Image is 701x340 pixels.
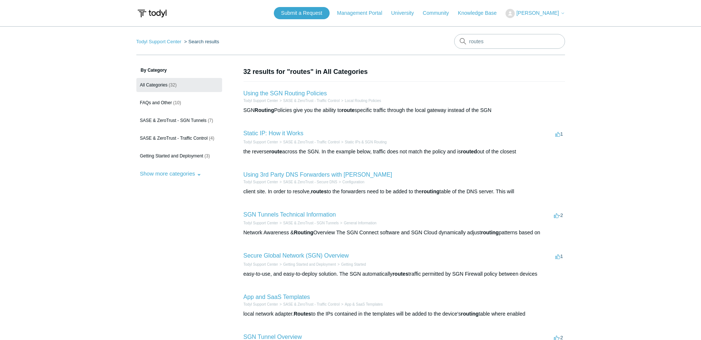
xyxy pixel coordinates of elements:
[244,140,278,144] a: Todyl Support Center
[136,39,181,44] a: Todyl Support Center
[278,139,340,145] li: SASE & ZeroTrust - Traffic Control
[506,9,565,18] button: [PERSON_NAME]
[294,229,313,235] em: Routing
[140,82,168,88] span: All Categories
[274,7,330,19] a: Submit a Request
[136,78,222,92] a: All Categories (32)
[209,136,214,141] span: (4)
[340,98,381,103] li: Local Routing Policies
[342,107,355,113] em: route
[337,179,364,185] li: Configuration
[136,7,168,20] img: Todyl Support Center Help Center home page
[278,220,338,226] li: SASE & ZeroTrust - SGN Tunnels
[422,188,439,194] em: routing
[337,9,389,17] a: Management Portal
[345,99,381,103] a: Local Routing Policies
[208,118,213,123] span: (7)
[173,100,181,105] span: (10)
[283,140,340,144] a: SASE & ZeroTrust - Traffic Control
[339,220,377,226] li: General Information
[345,140,387,144] a: Static IPs & SGN Routing
[169,82,177,88] span: (32)
[244,188,565,195] div: client site. In order to resolve, to the forwarders need to be added to the table of the DNS serv...
[244,106,565,114] div: SGN Policies give you the ability to specific traffic through the local gateway instead of the SGN
[244,139,278,145] li: Todyl Support Center
[136,149,222,163] a: Getting Started and Deployment (3)
[555,254,563,259] span: 1
[244,334,302,340] a: SGN Tunnel Overview
[269,149,282,154] em: route
[283,302,340,306] a: SASE & ZeroTrust - Traffic Control
[311,188,327,194] em: routes
[344,221,376,225] a: General Information
[555,131,563,137] span: 1
[278,98,340,103] li: SASE & ZeroTrust - Traffic Control
[340,302,383,307] li: App & SaaS Templates
[244,302,278,306] a: Todyl Support Center
[244,180,278,184] a: Todyl Support Center
[278,179,337,185] li: SASE & ZeroTrust - Secure DNS
[345,302,383,306] a: App & SaaS Templates
[336,262,366,267] li: Getting Started
[341,262,366,266] a: Getting Started
[461,311,479,317] em: routing
[140,153,203,159] span: Getting Started and Deployment
[136,67,222,74] h3: By Category
[423,9,456,17] a: Community
[278,302,340,307] li: SASE & ZeroTrust - Traffic Control
[244,148,565,156] div: the reverse across the SGN. In the example below, traffic does not match the policy and is out of...
[244,211,336,218] a: SGN Tunnels Technical Information
[283,99,340,103] a: SASE & ZeroTrust - Traffic Control
[481,229,498,235] em: routing
[244,302,278,307] li: Todyl Support Center
[340,139,387,145] li: Static IPs & SGN Routing
[136,113,222,127] a: SASE & ZeroTrust - SGN Tunnels (7)
[244,67,565,77] h1: 32 results for "routes" in All Categories
[458,9,504,17] a: Knowledge Base
[255,107,274,113] em: Routing
[283,221,338,225] a: SASE & ZeroTrust - SGN Tunnels
[244,252,349,259] a: Secure Global Network (SGN) Overview
[283,262,336,266] a: Getting Started and Deployment
[244,179,278,185] li: Todyl Support Center
[342,180,364,184] a: Configuration
[140,136,208,141] span: SASE & ZeroTrust - Traffic Control
[244,229,565,237] div: Network Awareness & Overview The SGN Connect software and SGN Cloud dynamically adjust patterns b...
[244,220,278,226] li: Todyl Support Center
[136,131,222,145] a: SASE & ZeroTrust - Traffic Control (4)
[136,39,183,44] li: Todyl Support Center
[392,271,408,277] em: routes
[244,99,278,103] a: Todyl Support Center
[244,270,565,278] div: easy-to-use, and easy-to-deploy solution. The SGN automatically traffic permitted by SGN Firewall...
[294,311,311,317] em: Routes
[244,90,327,96] a: Using the SGN Routing Policies
[244,221,278,225] a: Todyl Support Center
[183,39,219,44] li: Search results
[136,96,222,110] a: FAQs and Other (10)
[244,98,278,103] li: Todyl Support Center
[244,294,310,300] a: App and SaaS Templates
[391,9,421,17] a: University
[461,149,477,154] em: routed
[140,100,172,105] span: FAQs and Other
[140,118,207,123] span: SASE & ZeroTrust - SGN Tunnels
[244,262,278,267] li: Todyl Support Center
[283,180,337,184] a: SASE & ZeroTrust - Secure DNS
[244,130,303,136] a: Static IP: How it Works
[204,153,210,159] span: (3)
[516,10,559,16] span: [PERSON_NAME]
[136,167,205,180] button: Show more categories
[244,310,565,318] div: local network adapter. to the IPs contained in the templates will be added to the device's table ...
[244,171,392,178] a: Using 3rd Party DNS Forwarders with [PERSON_NAME]
[278,262,336,267] li: Getting Started and Deployment
[454,34,565,49] input: Search
[554,212,563,218] span: -2
[244,262,278,266] a: Todyl Support Center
